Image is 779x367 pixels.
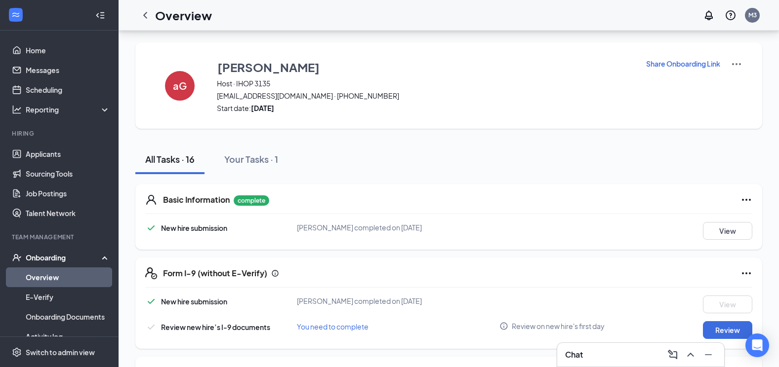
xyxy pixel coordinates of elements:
span: New hire submission [161,223,227,232]
span: [EMAIL_ADDRESS][DOMAIN_NAME] · [PHONE_NUMBER] [217,91,633,101]
span: [PERSON_NAME] completed on [DATE] [297,296,422,305]
a: Overview [26,267,110,287]
span: Start date: [217,103,633,113]
button: Share Onboarding Link [646,58,721,69]
svg: Analysis [12,105,22,114]
div: Team Management [12,233,108,241]
div: Onboarding [26,253,102,262]
svg: FormI9EVerifyIcon [145,267,157,279]
strong: [DATE] [251,104,274,112]
svg: WorkstreamLogo [11,10,21,20]
span: [PERSON_NAME] completed on [DATE] [297,223,422,232]
button: ComposeMessage [665,347,681,363]
svg: QuestionInfo [725,9,737,21]
svg: Checkmark [145,222,157,234]
svg: Collapse [95,10,105,20]
span: Review new hire’s I-9 documents [161,323,270,331]
div: Your Tasks · 1 [224,153,278,165]
svg: Info [271,269,279,277]
h5: Basic Information [163,194,230,205]
svg: ComposeMessage [667,349,679,361]
button: Review [703,321,752,339]
svg: Ellipses [740,194,752,206]
h4: aG [173,82,187,89]
a: Scheduling [26,80,110,100]
button: [PERSON_NAME] [217,58,633,76]
button: View [703,222,752,240]
a: Activity log [26,327,110,346]
svg: UserCheck [12,253,22,262]
svg: Notifications [703,9,715,21]
h3: [PERSON_NAME] [217,59,320,75]
button: aG [155,58,205,113]
div: Switch to admin view [26,347,95,357]
svg: Checkmark [145,321,157,333]
h3: Chat [565,349,583,360]
p: complete [234,195,269,206]
a: Applicants [26,144,110,164]
button: Minimize [700,347,716,363]
a: Home [26,40,110,60]
svg: Settings [12,347,22,357]
svg: Minimize [702,349,714,361]
img: More Actions [731,58,742,70]
div: Reporting [26,105,111,114]
div: M3 [748,11,757,19]
svg: Checkmark [145,295,157,307]
h1: Overview [155,7,212,24]
h5: Form I-9 (without E-Verify) [163,268,267,279]
p: Share Onboarding Link [646,59,720,69]
svg: Ellipses [740,267,752,279]
div: Open Intercom Messenger [745,333,769,357]
svg: ChevronUp [685,349,697,361]
span: You need to complete [297,322,369,331]
svg: ChevronLeft [139,9,151,21]
a: Sourcing Tools [26,164,110,183]
a: Job Postings [26,183,110,203]
svg: Info [499,322,508,330]
span: Review on new hire's first day [512,321,605,331]
button: ChevronUp [683,347,698,363]
div: Hiring [12,129,108,138]
button: View [703,295,752,313]
div: All Tasks · 16 [145,153,195,165]
span: Host · IHOP 3135 [217,78,633,88]
a: E-Verify [26,287,110,307]
svg: User [145,194,157,206]
a: Onboarding Documents [26,307,110,327]
a: Messages [26,60,110,80]
span: New hire submission [161,297,227,306]
a: Talent Network [26,203,110,223]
